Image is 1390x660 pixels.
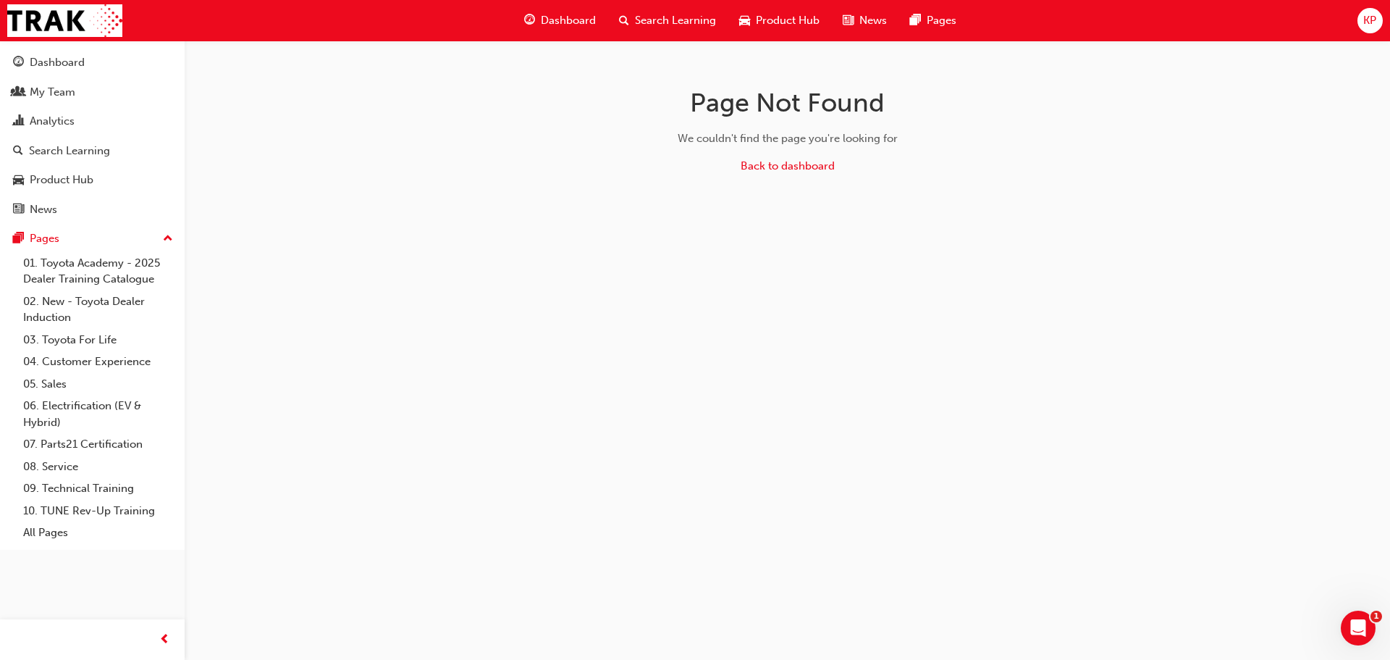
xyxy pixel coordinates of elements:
span: chart-icon [13,115,24,128]
a: news-iconNews [831,6,898,35]
h1: Page Not Found [558,87,1017,119]
a: pages-iconPages [898,6,968,35]
div: Search Learning [29,143,110,159]
a: News [6,196,179,223]
span: 1 [1370,611,1382,622]
span: pages-icon [910,12,921,30]
a: 09. Technical Training [17,477,179,500]
img: Trak [7,4,122,37]
a: All Pages [17,522,179,544]
span: guage-icon [524,12,535,30]
div: Dashboard [30,54,85,71]
span: search-icon [13,145,23,158]
a: 01. Toyota Academy - 2025 Dealer Training Catalogue [17,252,179,291]
span: up-icon [163,230,173,248]
a: guage-iconDashboard [513,6,607,35]
a: 04. Customer Experience [17,351,179,373]
a: Analytics [6,108,179,135]
a: Dashboard [6,49,179,76]
a: 07. Parts21 Certification [17,433,179,456]
span: Pages [927,12,956,29]
div: My Team [30,84,75,101]
span: guage-icon [13,57,24,70]
iframe: Intercom live chat [1341,611,1376,646]
button: Pages [6,225,179,252]
div: Analytics [30,113,75,130]
a: 08. Service [17,456,179,478]
span: news-icon [13,204,24,217]
span: Dashboard [541,12,596,29]
a: Product Hub [6,167,179,193]
a: 05. Sales [17,373,179,396]
span: pages-icon [13,233,24,246]
a: car-iconProduct Hub [728,6,831,35]
div: Pages [30,230,59,247]
a: My Team [6,79,179,106]
span: News [859,12,887,29]
a: Search Learning [6,138,179,164]
span: prev-icon [159,631,170,649]
a: 02. New - Toyota Dealer Induction [17,291,179,329]
a: 03. Toyota For Life [17,329,179,351]
div: Product Hub [30,172,93,188]
button: KP [1357,8,1383,33]
span: KP [1363,12,1376,29]
div: News [30,201,57,218]
span: Search Learning [635,12,716,29]
a: 06. Electrification (EV & Hybrid) [17,395,179,433]
span: Product Hub [756,12,820,29]
span: car-icon [13,174,24,187]
span: search-icon [619,12,629,30]
a: Back to dashboard [741,159,835,172]
span: news-icon [843,12,854,30]
a: 10. TUNE Rev-Up Training [17,500,179,522]
div: We couldn't find the page you're looking for [558,130,1017,147]
a: search-iconSearch Learning [607,6,728,35]
button: DashboardMy TeamAnalyticsSearch LearningProduct HubNews [6,46,179,225]
span: people-icon [13,86,24,99]
span: car-icon [739,12,750,30]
